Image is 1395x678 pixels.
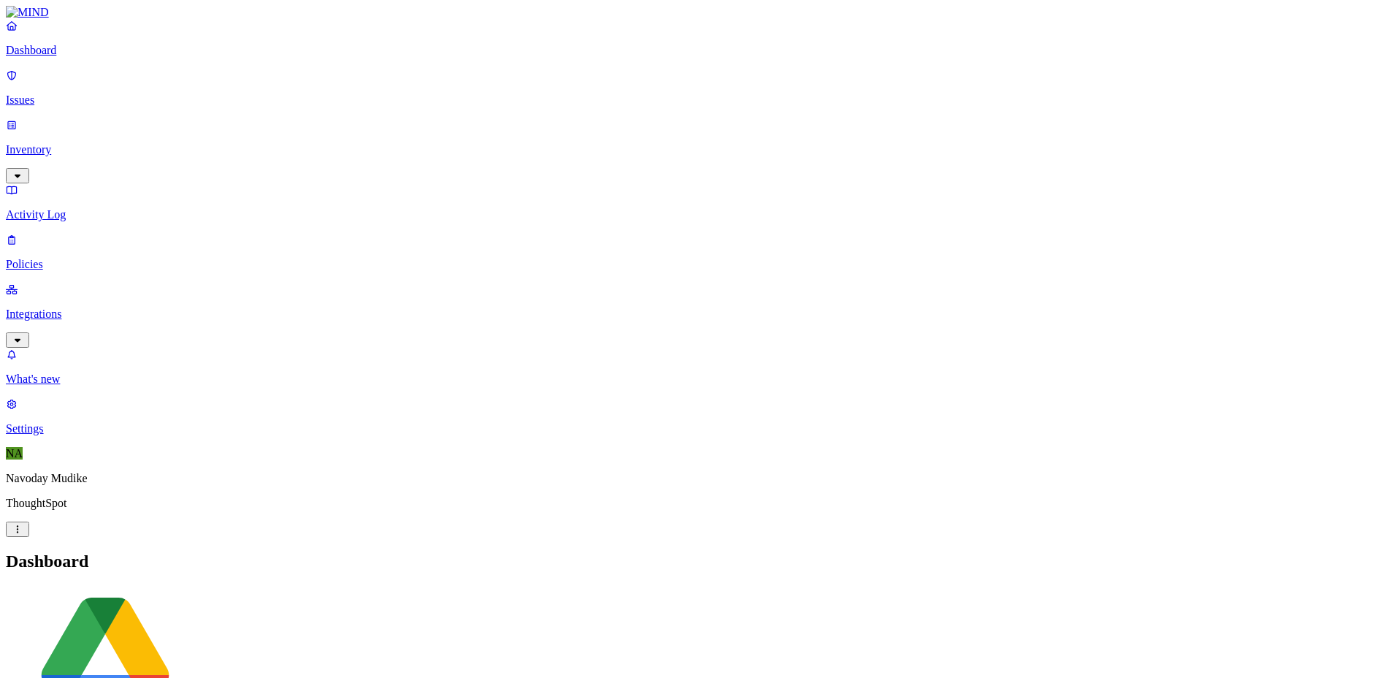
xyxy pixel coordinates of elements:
[6,6,49,19] img: MIND
[6,69,1389,107] a: Issues
[6,233,1389,271] a: Policies
[6,348,1389,386] a: What's new
[6,497,1389,510] p: ThoughtSpot
[6,258,1389,271] p: Policies
[6,447,23,460] span: NA
[6,6,1389,19] a: MIND
[6,19,1389,57] a: Dashboard
[6,472,1389,485] p: Navoday Mudike
[6,552,1389,571] h2: Dashboard
[6,308,1389,321] p: Integrations
[6,183,1389,221] a: Activity Log
[6,44,1389,57] p: Dashboard
[6,283,1389,346] a: Integrations
[6,118,1389,181] a: Inventory
[6,208,1389,221] p: Activity Log
[6,397,1389,435] a: Settings
[6,422,1389,435] p: Settings
[6,373,1389,386] p: What's new
[6,143,1389,156] p: Inventory
[6,94,1389,107] p: Issues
